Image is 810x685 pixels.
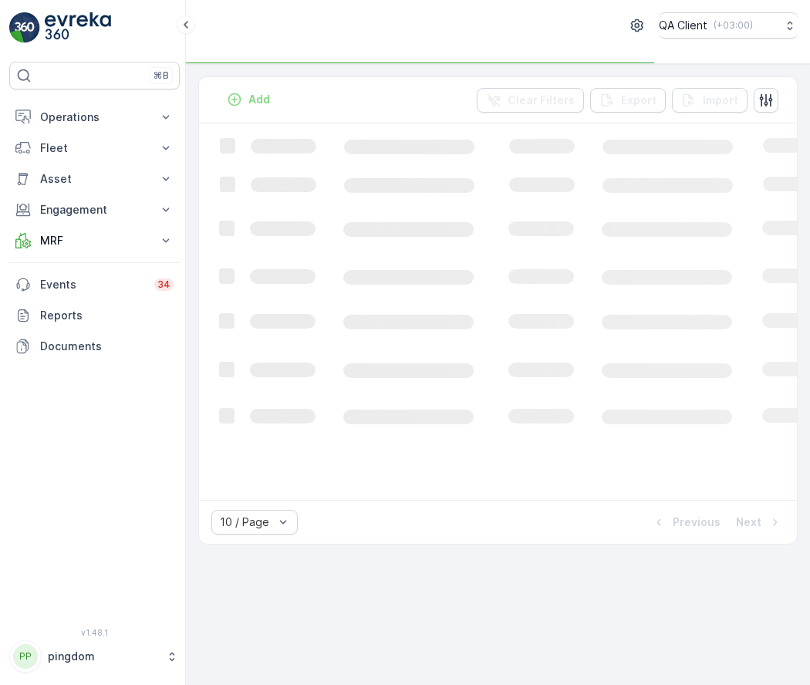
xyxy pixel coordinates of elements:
[40,233,149,248] p: MRF
[40,202,149,218] p: Engagement
[157,278,170,291] p: 34
[40,110,149,125] p: Operations
[221,90,276,109] button: Add
[9,331,180,362] a: Documents
[9,133,180,164] button: Fleet
[734,513,785,531] button: Next
[40,308,174,323] p: Reports
[508,93,575,108] p: Clear Filters
[9,269,180,300] a: Events34
[248,92,270,107] p: Add
[659,12,798,39] button: QA Client(+03:00)
[40,339,174,354] p: Documents
[672,88,748,113] button: Import
[40,277,145,292] p: Events
[9,102,180,133] button: Operations
[9,640,180,673] button: PPpingdom
[590,88,666,113] button: Export
[9,12,40,43] img: logo
[48,649,158,664] p: pingdom
[9,225,180,256] button: MRF
[9,628,180,637] span: v 1.48.1
[621,93,656,108] p: Export
[154,69,169,82] p: ⌘B
[9,300,180,331] a: Reports
[736,515,761,530] p: Next
[659,18,707,33] p: QA Client
[40,140,149,156] p: Fleet
[650,513,722,531] button: Previous
[9,194,180,225] button: Engagement
[13,644,38,669] div: PP
[477,88,584,113] button: Clear Filters
[40,171,149,187] p: Asset
[703,93,738,108] p: Import
[714,19,753,32] p: ( +03:00 )
[45,12,111,43] img: logo_light-DOdMpM7g.png
[9,164,180,194] button: Asset
[673,515,721,530] p: Previous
